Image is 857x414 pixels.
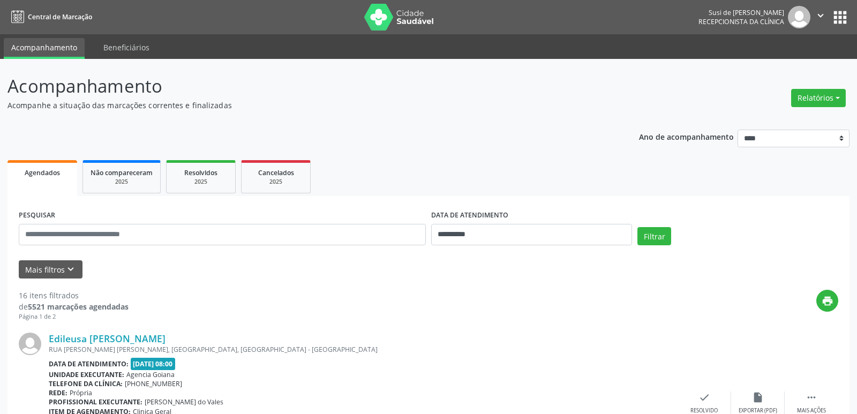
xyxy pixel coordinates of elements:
[19,290,129,301] div: 16 itens filtrados
[19,207,55,224] label: PESQUISAR
[49,370,124,379] b: Unidade executante:
[91,178,153,186] div: 2025
[49,388,67,397] b: Rede:
[19,260,82,279] button: Mais filtroskeyboard_arrow_down
[145,397,223,407] span: [PERSON_NAME] do Vales
[258,168,294,177] span: Cancelados
[49,333,166,344] a: Edileusa [PERSON_NAME]
[810,6,831,28] button: 
[637,227,671,245] button: Filtrar
[19,312,129,321] div: Página 1 de 2
[49,345,678,354] div: RUA [PERSON_NAME] [PERSON_NAME], [GEOGRAPHIC_DATA], [GEOGRAPHIC_DATA] - [GEOGRAPHIC_DATA]
[49,379,123,388] b: Telefone da clínica:
[28,12,92,21] span: Central de Marcação
[7,8,92,26] a: Central de Marcação
[125,379,182,388] span: [PHONE_NUMBER]
[131,358,176,370] span: [DATE] 08:00
[49,359,129,368] b: Data de atendimento:
[816,290,838,312] button: print
[65,264,77,275] i: keyboard_arrow_down
[174,178,228,186] div: 2025
[698,392,710,403] i: check
[831,8,850,27] button: apps
[822,295,833,307] i: print
[4,38,85,59] a: Acompanhamento
[7,100,597,111] p: Acompanhe a situação das marcações correntes e finalizadas
[806,392,817,403] i: 
[431,207,508,224] label: DATA DE ATENDIMENTO
[788,6,810,28] img: img
[791,89,846,107] button: Relatórios
[815,10,826,21] i: 
[91,168,153,177] span: Não compareceram
[28,302,129,312] strong: 5521 marcações agendadas
[19,333,41,355] img: img
[639,130,734,143] p: Ano de acompanhamento
[70,388,92,397] span: Própria
[49,397,142,407] b: Profissional executante:
[25,168,60,177] span: Agendados
[19,301,129,312] div: de
[249,178,303,186] div: 2025
[698,17,784,26] span: Recepcionista da clínica
[96,38,157,57] a: Beneficiários
[7,73,597,100] p: Acompanhamento
[752,392,764,403] i: insert_drive_file
[126,370,175,379] span: Agencia Goiana
[184,168,217,177] span: Resolvidos
[698,8,784,17] div: Susi de [PERSON_NAME]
